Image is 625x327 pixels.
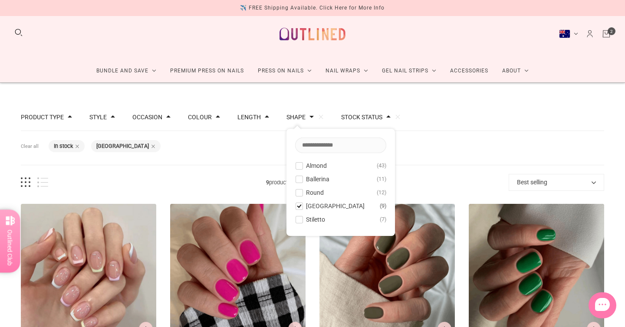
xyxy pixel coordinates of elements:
button: Grid view [21,177,30,187]
a: About [495,59,536,82]
button: Best selling [509,174,604,191]
button: Filter by Product Type [21,114,64,120]
button: [GEOGRAPHIC_DATA] [96,144,149,149]
button: Australia [559,29,578,38]
button: Ballerina 11 [295,174,386,184]
button: Clear filters by Stock status [395,114,401,120]
span: 11 [377,174,386,184]
button: Filter by Occasion [132,114,162,120]
span: 43 [377,160,386,171]
button: Filter by Colour [188,114,212,120]
a: Outlined [274,16,351,52]
a: Nail Wraps [319,59,375,82]
b: 9 [266,179,269,186]
span: products [48,178,509,187]
button: Filter by Style [89,114,107,120]
a: Premium Press On Nails [163,59,251,82]
a: Cart [602,29,611,39]
a: Bundle and Save [89,59,163,82]
button: Stiletto 7 [295,214,386,225]
span: Ballerina [306,176,329,183]
span: 9 [380,201,386,211]
button: Search [14,28,23,37]
button: Filter by Length [237,114,261,120]
a: Gel Nail Strips [375,59,443,82]
span: 12 [377,187,386,198]
a: Account [585,29,595,39]
span: Almond [306,162,327,169]
button: Round 12 [295,187,386,198]
button: Filter by Stock status [341,114,382,120]
b: In stock [54,143,73,149]
b: [GEOGRAPHIC_DATA] [96,143,149,149]
a: Press On Nails [251,59,319,82]
span: Round [306,189,324,196]
button: List view [37,177,48,187]
button: Clear filters by Shape [318,114,324,120]
button: In stock [54,144,73,149]
button: Almond 43 [295,160,386,171]
button: Filter by Shape [286,114,306,120]
span: 7 [380,214,386,225]
button: Clear all filters [21,140,39,153]
button: [GEOGRAPHIC_DATA] 9 [295,201,386,211]
span: Stiletto [306,216,325,223]
a: Accessories [443,59,495,82]
span: [GEOGRAPHIC_DATA] [306,203,365,209]
div: ✈️ FREE Shipping Available. Click Here for More Info [240,3,385,13]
